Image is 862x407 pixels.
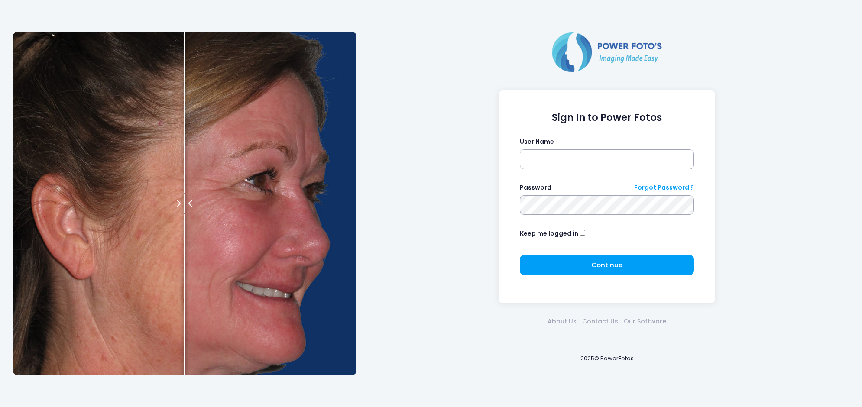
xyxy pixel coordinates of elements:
label: Keep me logged in [520,229,578,238]
span: Continue [591,260,622,269]
div: 2025© PowerFotos [365,340,849,377]
button: Continue [520,255,694,275]
a: Forgot Password ? [634,183,694,192]
h1: Sign In to Power Fotos [520,112,694,123]
a: About Us [545,317,580,326]
label: Password [520,183,551,192]
img: Logo [548,30,665,74]
label: User Name [520,137,554,146]
a: Contact Us [580,317,621,326]
a: Our Software [621,317,669,326]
